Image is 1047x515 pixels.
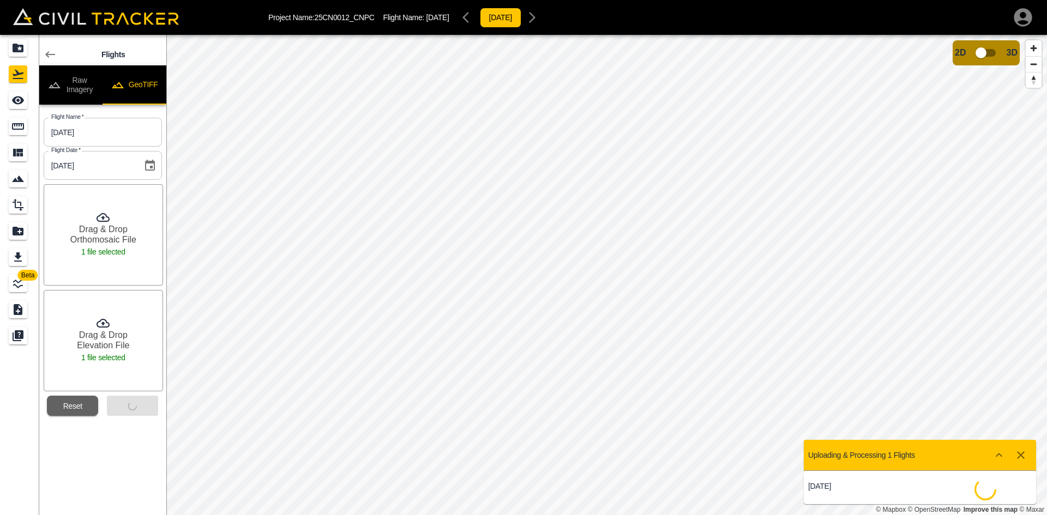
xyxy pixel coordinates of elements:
p: Uploading & Processing 1 Flights [808,451,915,459]
span: Processing [974,478,996,500]
p: Project Name: 25CN0012_CNPC [268,13,375,22]
button: Show more [988,444,1010,466]
button: Zoom out [1026,56,1042,72]
span: 2D [955,48,966,58]
span: [DATE] [426,13,449,22]
a: Map feedback [964,506,1018,513]
img: Civil Tracker [13,8,179,25]
a: Maxar [1019,506,1044,513]
button: Reset bearing to north [1026,72,1042,88]
button: [DATE] [480,8,521,28]
a: OpenStreetMap [908,506,961,513]
a: Mapbox [876,506,906,513]
canvas: Map [166,35,1047,515]
span: 3D [1007,48,1018,58]
p: Flight Name: [383,13,449,22]
p: [DATE] [808,482,920,490]
button: Zoom in [1026,40,1042,56]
